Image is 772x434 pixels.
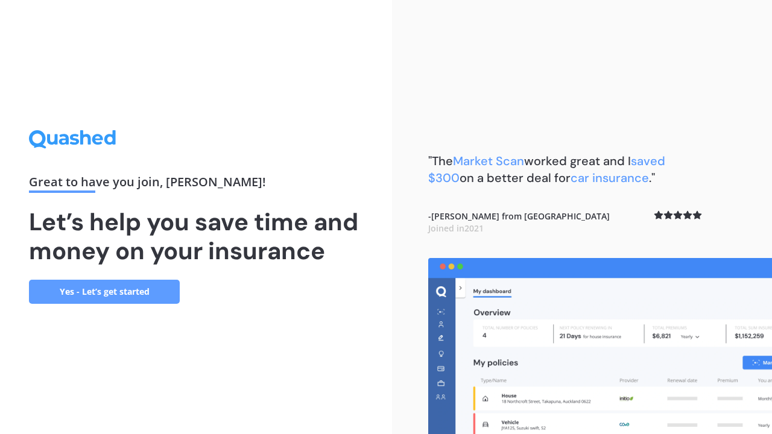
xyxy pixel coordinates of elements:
b: "The worked great and I on a better deal for ." [428,153,665,186]
img: dashboard.webp [428,258,772,434]
span: Market Scan [453,153,524,169]
b: - [PERSON_NAME] from [GEOGRAPHIC_DATA] [428,210,610,234]
a: Yes - Let’s get started [29,280,180,304]
span: Joined in 2021 [428,222,484,234]
h1: Let’s help you save time and money on your insurance [29,207,363,265]
div: Great to have you join , [PERSON_NAME] ! [29,176,363,193]
span: car insurance [571,170,649,186]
